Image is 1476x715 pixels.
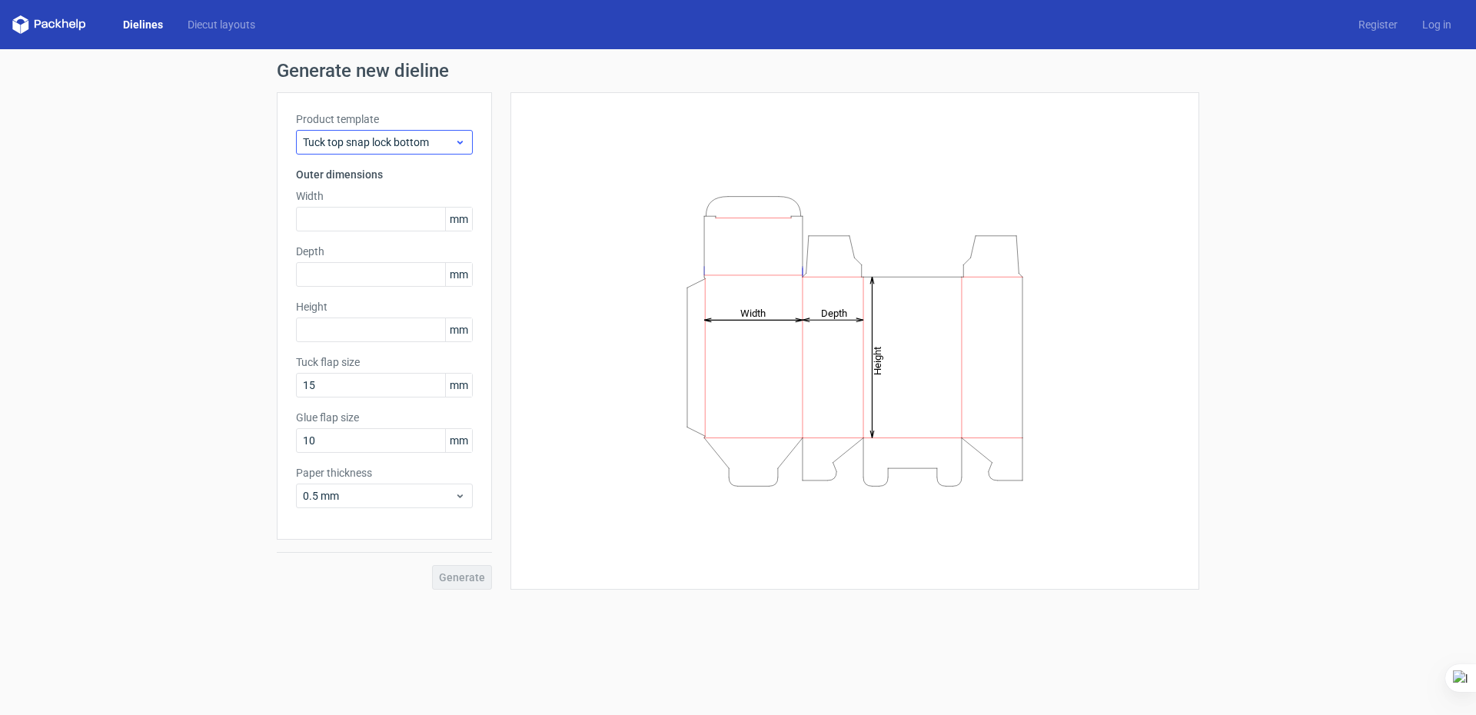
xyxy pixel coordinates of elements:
tspan: Depth [821,307,847,318]
label: Depth [296,244,473,259]
span: Tuck top snap lock bottom [303,135,454,150]
label: Width [296,188,473,204]
tspan: Height [872,346,883,374]
label: Product template [296,111,473,127]
a: Dielines [111,17,175,32]
span: mm [445,374,472,397]
a: Log in [1410,17,1464,32]
label: Tuck flap size [296,354,473,370]
h1: Generate new dieline [277,62,1199,80]
span: mm [445,318,472,341]
span: mm [445,429,472,452]
span: mm [445,263,472,286]
span: mm [445,208,472,231]
a: Register [1346,17,1410,32]
label: Glue flap size [296,410,473,425]
h3: Outer dimensions [296,167,473,182]
label: Paper thickness [296,465,473,481]
span: 0.5 mm [303,488,454,504]
label: Height [296,299,473,314]
a: Diecut layouts [175,17,268,32]
tspan: Width [740,307,766,318]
